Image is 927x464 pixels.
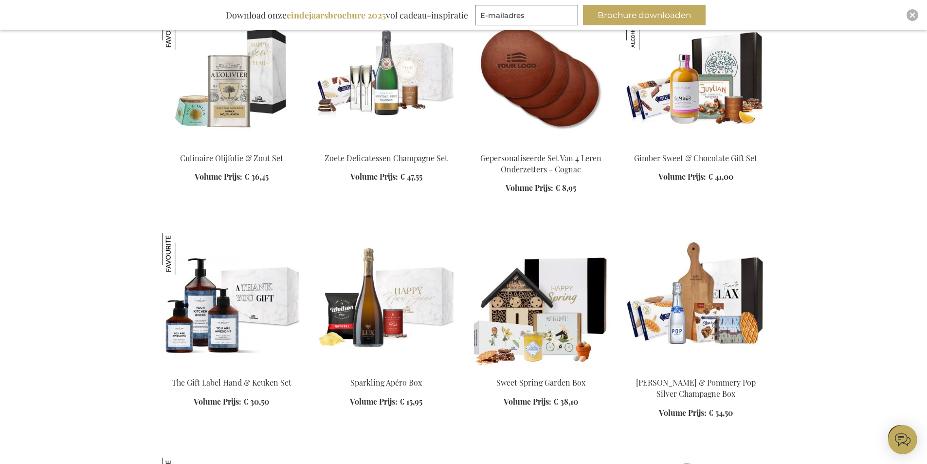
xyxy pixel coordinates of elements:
[626,233,765,369] img: Sweet Delights & Pommery Pop Silver Champagne Box
[317,233,456,369] img: Sparkling Apero Box
[325,153,448,163] a: Zoete Delicatessen Champagne Set
[472,233,611,369] img: Sweet Spring Garden Box
[221,5,473,25] div: Download onze vol cadeau-inspiratie
[583,5,706,25] button: Brochure downloaden
[626,8,765,145] img: Gimber Sweet & Chocolate Gift Set
[400,396,422,407] span: € 15,95
[888,425,917,454] iframe: belco-activator-frame
[400,171,422,182] span: € 47,55
[658,171,706,182] span: Volume Prijs:
[162,233,204,275] img: The Gift Label Hand & Keuken Set
[162,233,301,369] img: The Gift Label Hand & Kitchen Set
[907,9,918,21] div: Close
[317,141,456,150] a: Sweet Delights Champagne Set
[475,5,581,28] form: marketing offers and promotions
[162,141,301,150] a: Olive & Salt Culinary Set Culinaire Olijfolie & Zout Set
[194,396,241,407] span: Volume Prijs:
[195,171,242,182] span: Volume Prijs:
[350,396,398,407] span: Volume Prijs:
[496,377,585,388] a: Sweet Spring Garden Box
[172,377,291,388] a: The Gift Label Hand & Keuken Set
[287,9,386,21] b: eindejaarsbrochure 2025
[658,171,733,183] a: Volume Prijs: € 41,00
[504,396,578,408] a: Volume Prijs: € 38,10
[180,153,283,163] a: Culinaire Olijfolie & Zout Set
[504,396,551,407] span: Volume Prijs:
[659,408,733,419] a: Volume Prijs: € 54,50
[626,141,765,150] a: Gimber Sweet & Chocolate Gift Set Gimber Sweet & Chocolate Gift Set
[472,365,611,374] a: Sweet Spring Garden Box
[480,153,601,174] a: Gepersonaliseerde Set Van 4 Leren Onderzetters - Cognac
[350,396,422,408] a: Volume Prijs: € 15,95
[626,365,765,374] a: Sweet Delights & Pommery Pop Silver Champagne Box
[350,171,398,182] span: Volume Prijs:
[317,365,456,374] a: Sparkling Apero Box
[162,365,301,374] a: The Gift Label Hand & Kitchen Set The Gift Label Hand & Keuken Set
[506,183,576,194] a: Volume Prijs: € 8,95
[709,408,733,418] span: € 54,50
[659,408,707,418] span: Volume Prijs:
[909,12,915,18] img: Close
[350,171,422,183] a: Volume Prijs: € 47,55
[634,153,757,163] a: Gimber Sweet & Chocolate Gift Set
[162,8,301,145] img: Olive & Salt Culinary Set
[472,141,611,150] a: Gepersonaliseerde Set Van 4 Leren Onderzetters - Cognac
[195,171,269,183] a: Volume Prijs: € 36,45
[708,171,733,182] span: € 41,00
[636,377,756,399] a: [PERSON_NAME] & Pommery Pop Silver Champagne Box
[244,171,269,182] span: € 36,45
[506,183,553,193] span: Volume Prijs:
[472,8,611,145] img: Gepersonaliseerde Set Van 4 Leren Onderzetters - Cognac
[555,183,576,193] span: € 8,95
[194,396,269,408] a: Volume Prijs: € 30,50
[553,396,578,407] span: € 38,10
[350,377,422,388] a: Sparkling Apéro Box
[475,5,578,25] input: E-mailadres
[243,396,269,407] span: € 30,50
[317,8,456,145] img: Sweet Delights Champagne Set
